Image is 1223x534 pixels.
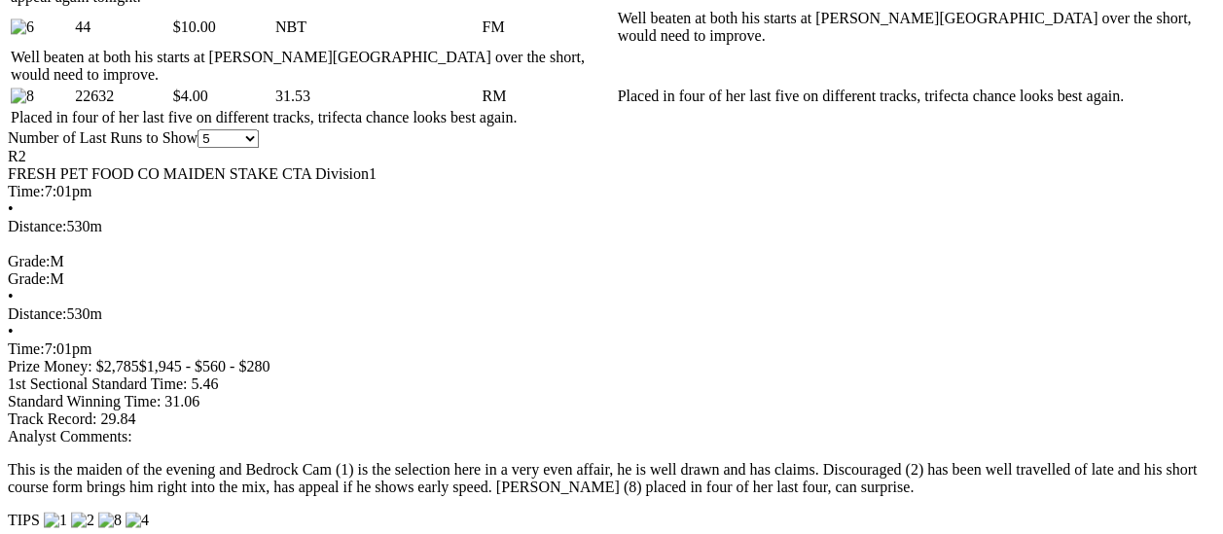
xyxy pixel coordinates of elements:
td: 31.53 [274,87,480,106]
span: Track Record: [8,410,96,427]
span: Grade: [8,253,51,269]
td: RM [481,87,614,106]
img: 2 [71,512,94,529]
div: 7:01pm [8,340,1215,358]
span: 5.46 [191,375,218,392]
div: 530m [8,305,1215,323]
td: Placed in four of her last five on different tracks, trifecta chance looks best again. [10,108,614,127]
div: Prize Money: $2,785 [8,358,1215,375]
span: R2 [8,148,26,164]
span: $4.00 [173,88,208,104]
span: $1,945 - $560 - $280 [139,358,270,374]
td: Placed in four of her last five on different tracks, trifecta chance looks best again. [616,87,1213,106]
img: 1 [44,512,67,529]
td: FM [481,9,614,46]
span: 31.06 [164,393,199,409]
td: Well beaten at both his starts at [PERSON_NAME][GEOGRAPHIC_DATA] over the short, would need to im... [616,9,1213,46]
p: This is the maiden of the evening and Bedrock Cam (1) is the selection here in a very even affair... [8,461,1215,496]
span: Grade: [8,270,51,287]
span: 1st Sectional Standard Time: [8,375,187,392]
span: 29.84 [100,410,135,427]
img: 8 [11,88,34,105]
span: • [8,200,14,217]
span: Analyst Comments: [8,428,132,445]
span: Distance: [8,305,66,322]
span: TIPS [8,512,40,528]
img: 6 [11,18,34,36]
div: Number of Last Runs to Show [8,129,1215,148]
img: 4 [126,512,149,529]
span: Time: [8,183,45,199]
td: 44 [74,9,170,46]
div: M [8,270,1215,288]
td: 22632 [74,87,170,106]
td: Well beaten at both his starts at [PERSON_NAME][GEOGRAPHIC_DATA] over the short, would need to im... [10,48,614,85]
span: • [8,323,14,339]
div: 530m [8,218,1215,235]
div: FRESH PET FOOD CO MAIDEN STAKE CTA Division1 [8,165,1215,183]
span: Standard Winning Time: [8,393,161,409]
span: $10.00 [173,18,216,35]
span: Distance: [8,218,66,234]
span: Time: [8,340,45,357]
span: • [8,288,14,304]
img: 8 [98,512,122,529]
div: 7:01pm [8,183,1215,200]
td: NBT [274,9,480,46]
div: M [8,253,1215,270]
